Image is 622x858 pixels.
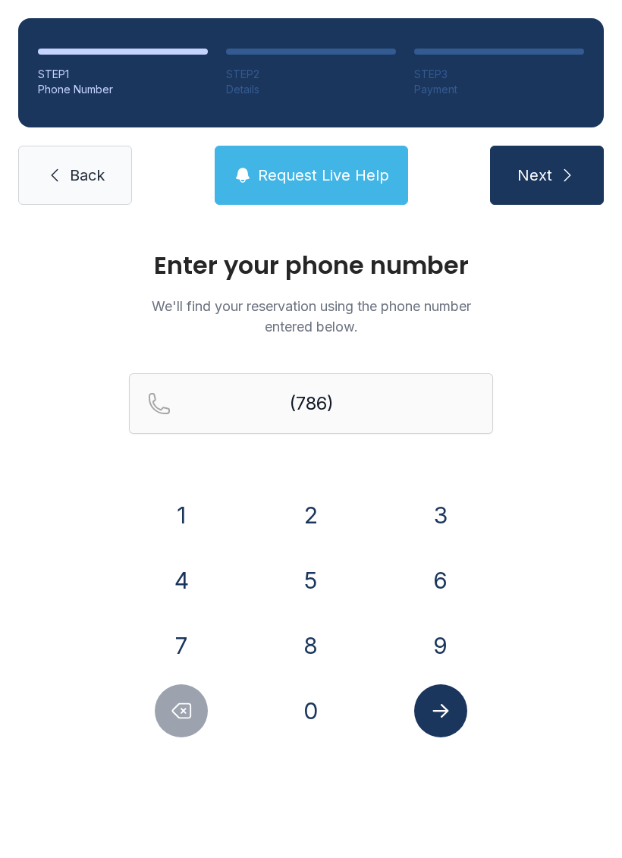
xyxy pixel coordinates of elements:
button: 7 [155,619,208,672]
input: Reservation phone number [129,373,493,434]
button: 5 [284,554,338,607]
button: Submit lookup form [414,684,467,737]
button: 2 [284,489,338,542]
button: 9 [414,619,467,672]
span: Request Live Help [258,165,389,186]
div: STEP 1 [38,67,208,82]
button: 0 [284,684,338,737]
button: 4 [155,554,208,607]
button: Delete number [155,684,208,737]
button: 8 [284,619,338,672]
p: We'll find your reservation using the phone number entered below. [129,296,493,337]
div: STEP 2 [226,67,396,82]
div: Details [226,82,396,97]
span: Next [517,165,552,186]
div: Payment [414,82,584,97]
span: Back [70,165,105,186]
button: 6 [414,554,467,607]
div: Phone Number [38,82,208,97]
div: STEP 3 [414,67,584,82]
button: 3 [414,489,467,542]
h1: Enter your phone number [129,253,493,278]
button: 1 [155,489,208,542]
